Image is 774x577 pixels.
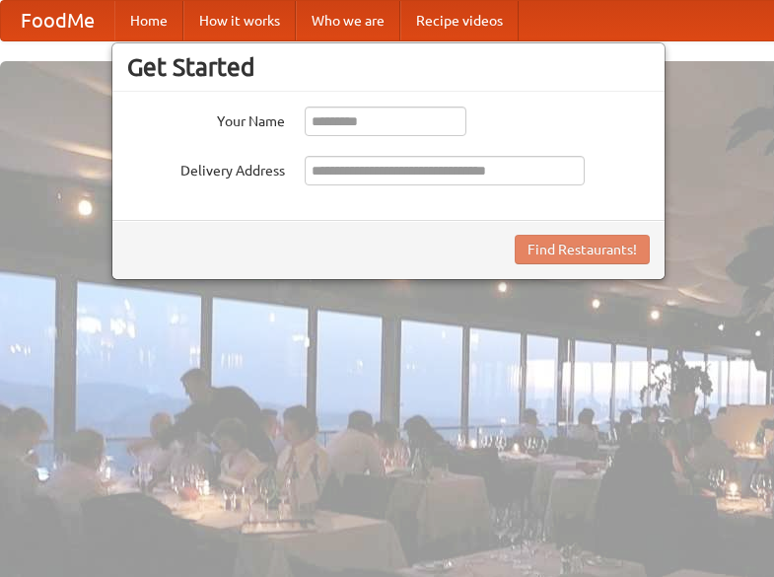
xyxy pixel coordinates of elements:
[296,1,400,40] a: Who we are
[127,107,285,131] label: Your Name
[183,1,296,40] a: How it works
[114,1,183,40] a: Home
[127,156,285,180] label: Delivery Address
[127,52,650,82] h3: Get Started
[515,235,650,264] button: Find Restaurants!
[1,1,114,40] a: FoodMe
[400,1,519,40] a: Recipe videos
